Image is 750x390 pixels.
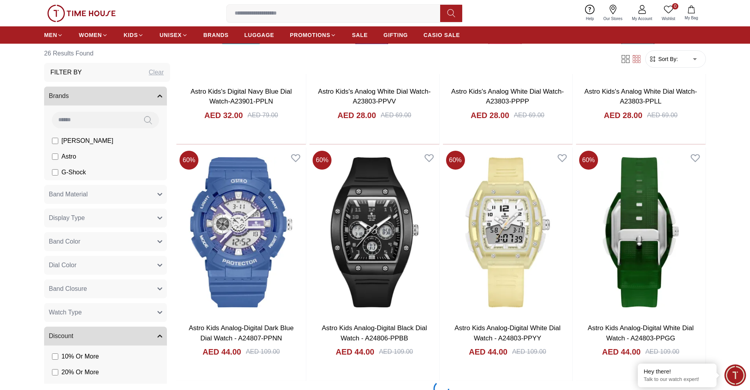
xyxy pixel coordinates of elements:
div: AED 109.00 [512,347,546,357]
span: 60 % [446,151,465,170]
div: AED 109.00 [246,347,280,357]
h4: AED 44.00 [336,346,374,357]
button: Display Type [44,209,167,227]
a: WOMEN [79,28,108,42]
span: 10 % Or More [61,352,99,361]
div: AED 69.00 [647,111,678,120]
a: Astro Kids Analog-Digital White Dial Watch - A24803-PPYY [454,324,560,342]
input: 10% Or More [52,353,58,360]
a: 0Wishlist [657,3,680,23]
span: Watch Type [49,308,82,317]
span: Discount [49,331,73,341]
img: Astro Kids Analog-Digital White Dial Watch - A24803-PPYY [443,148,572,317]
a: Astro Kids Analog-Digital White Dial Watch - A24803-PPGG [588,324,694,342]
button: Band Color [44,232,167,251]
input: G-Shock [52,169,58,176]
input: [PERSON_NAME] [52,138,58,144]
h4: AED 44.00 [203,346,241,357]
span: Astro [61,152,76,161]
img: Astro Kids Analog-Digital Dark Blue Dial Watch - A24807-PPNN [176,148,306,317]
span: Our Stores [600,16,626,22]
a: Astro Kids's Analog White Dial Watch-A23803-PPLL [584,88,697,105]
input: Astro [52,153,58,160]
button: Band Material [44,185,167,204]
span: 60 % [313,151,331,170]
a: BRANDS [204,28,229,42]
a: Astro Kids Analog-Digital Dark Blue Dial Watch - A24807-PPNN [189,324,293,342]
div: AED 79.00 [248,111,278,120]
span: Band Closure [49,284,87,294]
a: LUGGAGE [244,28,274,42]
span: UNISEX [159,31,181,39]
div: Hey there! [644,368,711,375]
a: Astro Kids's Analog White Dial Watch-A23803-PPVV [318,88,431,105]
h4: AED 28.00 [471,110,509,121]
div: AED 109.00 [645,347,679,357]
span: My Bag [681,15,701,21]
a: Help [581,3,599,23]
div: Clear [149,68,164,77]
h4: AED 44.00 [602,346,641,357]
span: SALE [352,31,368,39]
a: Astro Kids's Digital Navy Blue Dial Watch-A23901-PPLN [191,88,292,105]
a: SALE [352,28,368,42]
button: Dial Color [44,256,167,275]
span: BRANDS [204,31,229,39]
a: MEN [44,28,63,42]
span: GIFTING [383,31,408,39]
span: Display Type [49,213,85,223]
div: AED 69.00 [514,111,544,120]
span: Brands [49,91,69,101]
a: PROMOTIONS [290,28,336,42]
button: My Bag [680,4,703,22]
h4: AED 28.00 [604,110,643,121]
img: Astro Kids Analog-Digital White Dial Watch - A24803-PPGG [576,148,706,317]
h3: Filter By [50,68,82,77]
a: CASIO SALE [424,28,460,42]
h4: AED 28.00 [337,110,376,121]
h6: 26 Results Found [44,44,170,63]
span: PROMOTIONS [290,31,330,39]
img: ... [47,5,116,22]
span: My Account [629,16,656,22]
img: Astro Kids Analog-Digital Black Dial Watch - A24806-PPBB [309,148,439,317]
a: Our Stores [599,3,627,23]
span: WOMEN [79,31,102,39]
a: UNISEX [159,28,187,42]
button: Watch Type [44,303,167,322]
button: Brands [44,87,167,105]
div: Chat Widget [724,364,746,386]
span: 20 % Or More [61,368,99,377]
span: [PERSON_NAME] [61,136,113,146]
a: Astro Kids Analog-Digital Black Dial Watch - A24806-PPBB [322,324,427,342]
button: Band Closure [44,279,167,298]
button: Discount [44,327,167,346]
span: 60 % [180,151,198,170]
span: Help [583,16,597,22]
span: Sort By: [657,55,678,63]
span: Band Material [49,190,88,199]
span: CASIO SALE [424,31,460,39]
p: Talk to our watch expert! [644,376,711,383]
div: AED 69.00 [381,111,411,120]
a: KIDS [124,28,144,42]
a: Astro Kids's Analog White Dial Watch-A23803-PPPP [451,88,564,105]
input: 20% Or More [52,369,58,375]
span: KIDS [124,31,138,39]
h4: AED 44.00 [469,346,507,357]
span: G-Shock [61,168,86,177]
span: 60 % [579,151,598,170]
span: Wishlist [659,16,678,22]
button: Sort By: [649,55,678,63]
span: Band Color [49,237,80,246]
span: MEN [44,31,57,39]
span: LUGGAGE [244,31,274,39]
div: AED 109.00 [379,347,413,357]
h4: AED 32.00 [204,110,243,121]
span: 0 [672,3,678,9]
a: GIFTING [383,28,408,42]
